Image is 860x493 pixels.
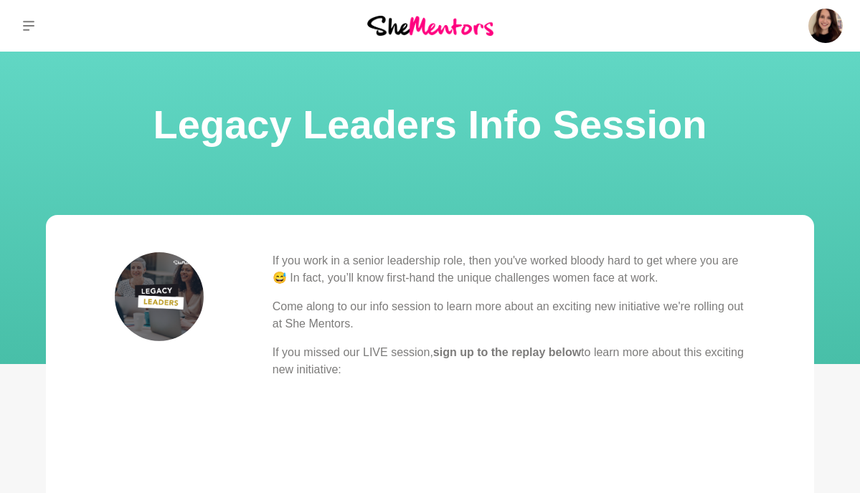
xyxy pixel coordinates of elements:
[273,344,745,378] p: If you missed our LIVE session, to learn more about this exciting new initiative:
[433,346,581,358] strong: sign up to the replay below
[17,97,843,152] h1: Legacy Leaders Info Session
[367,16,493,35] img: She Mentors Logo
[273,298,745,332] p: Come along to our info session to learn more about an exciting new initiative we're rolling out a...
[808,9,843,43] img: Ali Adey
[273,252,745,287] p: If you work in a senior leadership role, then you've worked bloody hard to get where you are 😅 In...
